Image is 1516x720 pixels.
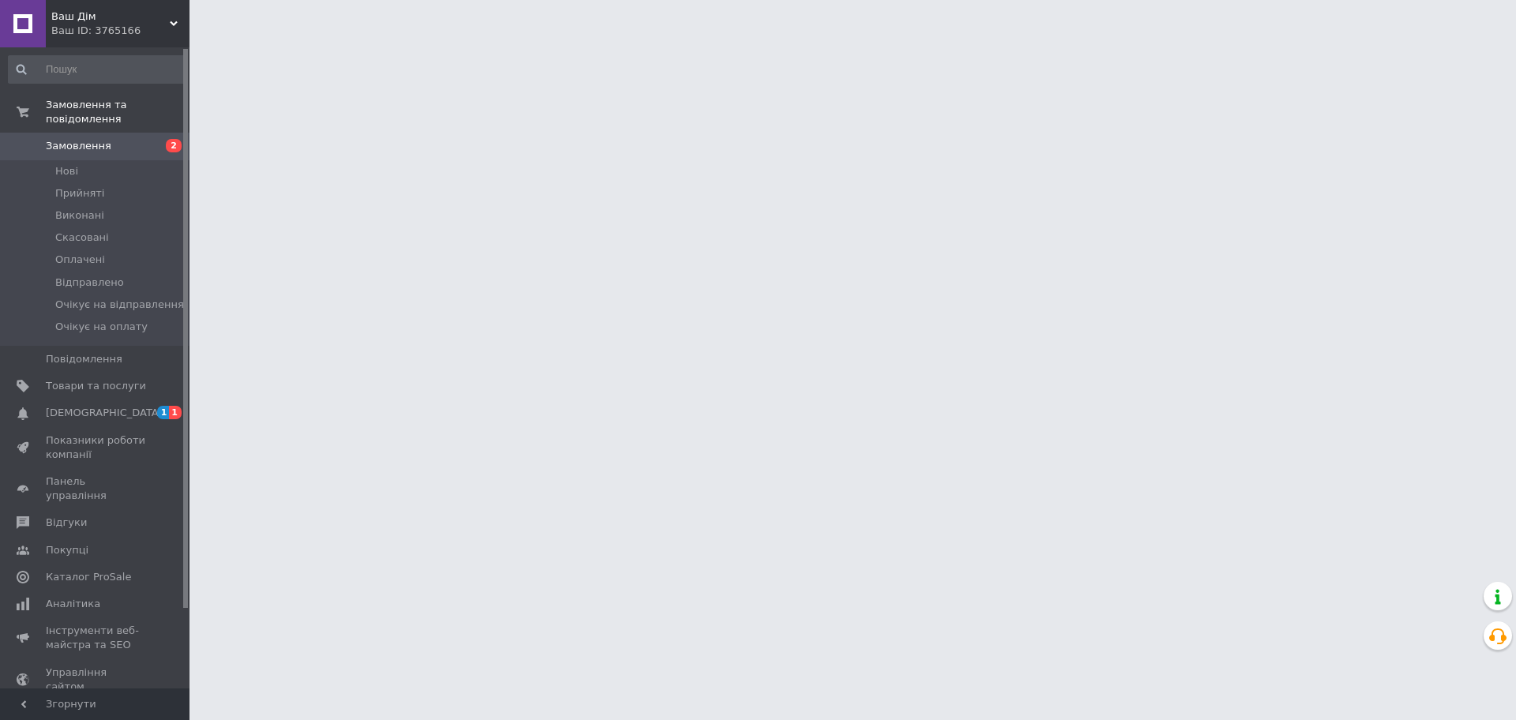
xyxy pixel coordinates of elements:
span: Оплачені [55,253,105,267]
span: 1 [157,406,170,419]
span: Очікує на оплату [55,320,148,334]
span: Скасовані [55,231,109,245]
span: Аналітика [46,597,100,611]
div: Ваш ID: 3765166 [51,24,189,38]
span: Нові [55,164,78,178]
span: 1 [169,406,182,419]
input: Пошук [8,55,186,84]
span: Товари та послуги [46,379,146,393]
span: Прийняті [55,186,104,201]
span: [DEMOGRAPHIC_DATA] [46,406,163,420]
span: Очікує на відправлення [55,298,184,312]
span: Інструменти веб-майстра та SEO [46,624,146,652]
span: Відгуки [46,516,87,530]
span: Замовлення та повідомлення [46,98,189,126]
span: Каталог ProSale [46,570,131,584]
span: 2 [166,139,182,152]
span: Управління сайтом [46,666,146,694]
span: Панель управління [46,474,146,503]
span: Замовлення [46,139,111,153]
span: Повідомлення [46,352,122,366]
span: Відправлено [55,276,124,290]
span: Виконані [55,208,104,223]
span: Показники роботи компанії [46,433,146,462]
span: Ваш Дім [51,9,170,24]
span: Покупці [46,543,88,557]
